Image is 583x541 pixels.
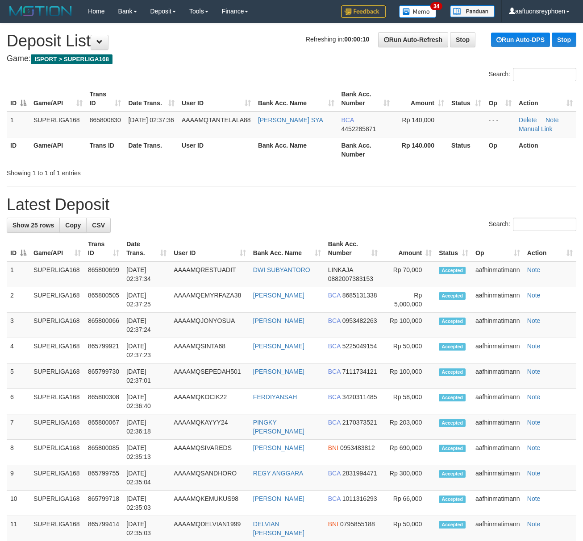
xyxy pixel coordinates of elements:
span: Copy [65,222,81,229]
td: AAAAMQKEMUKUS98 [170,491,250,516]
td: aafhinmatimann [472,363,524,389]
td: [DATE] 02:35:03 [123,491,170,516]
a: DELVIAN [PERSON_NAME] [253,520,304,537]
th: Date Trans.: activate to sort column ascending [123,236,170,261]
th: Bank Acc. Number: activate to sort column ascending [338,86,394,112]
h4: Game: [7,54,576,63]
th: Amount: activate to sort column ascending [381,236,435,261]
th: Game/API: activate to sort column ascending [30,236,84,261]
td: Rp 100,000 [381,313,435,338]
input: Search: [513,218,576,231]
th: Trans ID: activate to sort column ascending [84,236,123,261]
td: Rp 203,000 [381,414,435,440]
td: 865800699 [84,261,123,287]
td: SUPERLIGA168 [30,440,84,465]
span: Accepted [439,445,466,452]
span: Copy 0953482263 to clipboard [342,317,377,324]
td: Rp 50,000 [381,338,435,363]
td: Rp 690,000 [381,440,435,465]
td: 865799730 [84,363,123,389]
td: Rp 66,000 [381,491,435,516]
span: Accepted [439,394,466,401]
th: Rp 140.000 [393,137,448,162]
span: BCA [341,116,354,124]
span: Copy 7111734121 to clipboard [342,368,377,375]
th: User ID: activate to sort column ascending [178,86,254,112]
span: BCA [328,419,341,426]
span: Copy 0882007383153 to clipboard [328,275,373,282]
td: aafhinmatimann [472,465,524,491]
td: aafhinmatimann [472,338,524,363]
span: BNI [328,444,338,451]
td: [DATE] 02:37:23 [123,338,170,363]
a: REGY ANGGARA [253,470,304,477]
th: Action: activate to sort column ascending [515,86,576,112]
label: Search: [489,218,576,231]
th: Bank Acc. Name: activate to sort column ascending [254,86,338,112]
a: Note [527,317,541,324]
td: Rp 70,000 [381,261,435,287]
td: 10 [7,491,30,516]
span: BCA [328,317,341,324]
a: Run Auto-Refresh [378,32,448,47]
td: SUPERLIGA168 [30,338,84,363]
a: Note [527,343,541,350]
th: Action [515,137,576,162]
th: Op [485,137,515,162]
th: Status: activate to sort column ascending [435,236,472,261]
td: - - - [485,112,515,137]
a: Show 25 rows [7,218,60,233]
span: Accepted [439,343,466,351]
td: Rp 100,000 [381,363,435,389]
span: ISPORT > SUPERLIGA168 [31,54,112,64]
td: 6 [7,389,30,414]
a: Copy [59,218,87,233]
td: Rp 5,000,000 [381,287,435,313]
a: DWI SUBYANTORO [253,266,310,273]
td: aafhinmatimann [472,287,524,313]
th: Game/API: activate to sort column ascending [30,86,86,112]
span: Accepted [439,496,466,503]
span: AAAAMQTANTELALA88 [182,116,251,124]
td: [DATE] 02:37:34 [123,261,170,287]
a: Note [527,495,541,502]
th: User ID [178,137,254,162]
td: aafhinmatimann [472,491,524,516]
td: AAAAMQJONYOSUA [170,313,250,338]
td: 865800505 [84,287,123,313]
td: 8 [7,440,30,465]
td: [DATE] 02:35:13 [123,440,170,465]
a: Note [546,116,559,124]
label: Search: [489,68,576,81]
td: 865800308 [84,389,123,414]
td: [DATE] 02:37:01 [123,363,170,389]
span: Accepted [439,318,466,325]
td: aafhinmatimann [472,313,524,338]
th: Bank Acc. Number: activate to sort column ascending [325,236,382,261]
img: Feedback.jpg [341,5,386,18]
a: Note [527,368,541,375]
span: BCA [328,368,341,375]
td: AAAAMQEMYRFAZA38 [170,287,250,313]
td: 865800067 [84,414,123,440]
a: CSV [86,218,111,233]
td: AAAAMQSEPEDAH501 [170,363,250,389]
th: Op: activate to sort column ascending [485,86,515,112]
span: Copy 2170373521 to clipboard [342,419,377,426]
img: panduan.png [450,5,495,17]
span: Copy 4452285871 to clipboard [341,125,376,132]
span: BCA [328,495,341,502]
span: Accepted [439,470,466,478]
th: User ID: activate to sort column ascending [170,236,250,261]
td: Rp 58,000 [381,389,435,414]
th: Game/API [30,137,86,162]
a: PINGKY [PERSON_NAME] [253,419,304,435]
td: SUPERLIGA168 [30,465,84,491]
span: Rp 140,000 [402,116,434,124]
a: [PERSON_NAME] [253,368,304,375]
td: aafhinmatimann [472,440,524,465]
td: [DATE] 02:36:18 [123,414,170,440]
a: Note [527,292,541,299]
th: Bank Acc. Name: activate to sort column ascending [250,236,325,261]
span: 34 [430,2,442,10]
